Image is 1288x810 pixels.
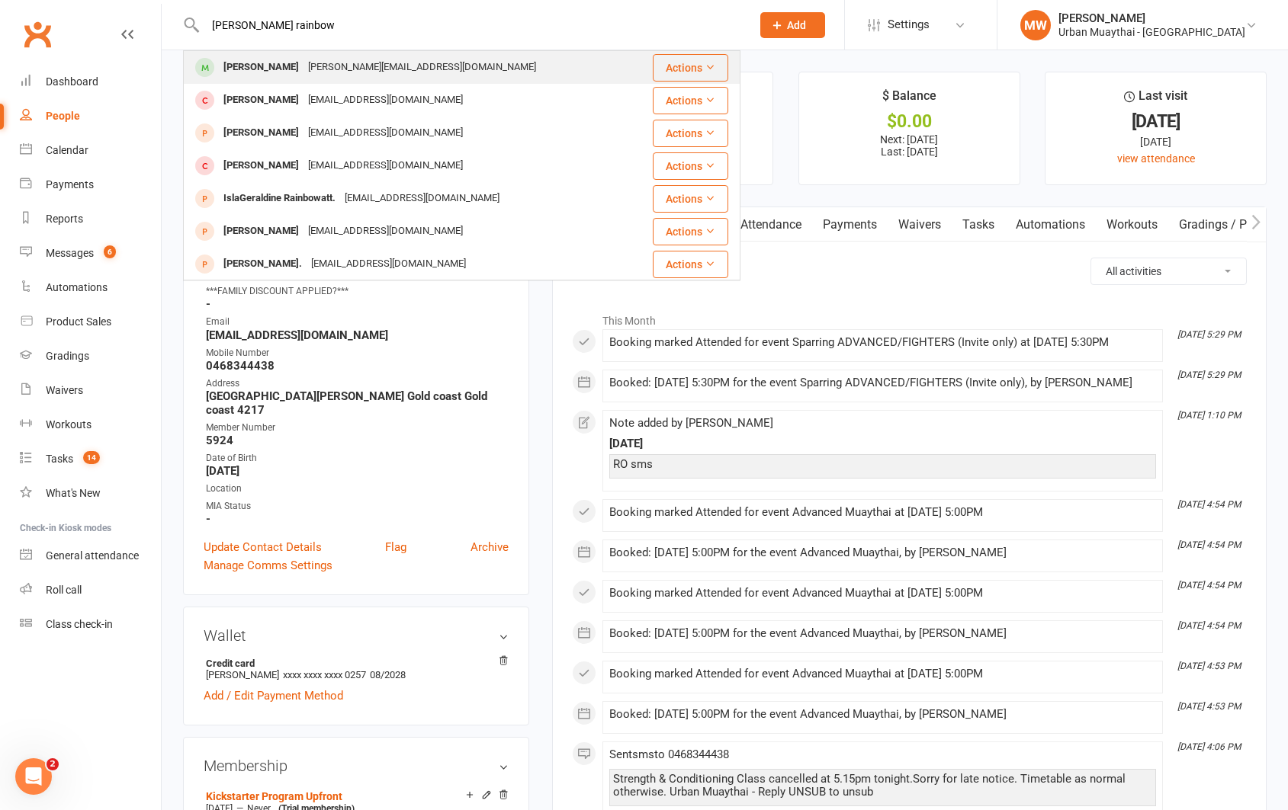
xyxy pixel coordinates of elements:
div: General attendance [46,549,139,562]
div: [EMAIL_ADDRESS][DOMAIN_NAME] [304,89,467,111]
div: Member Number [206,421,509,435]
div: Booked: [DATE] 5:00PM for the event Advanced Muaythai, by [PERSON_NAME] [609,627,1156,640]
div: People [46,110,80,122]
div: Waivers [46,384,83,396]
a: Product Sales [20,305,161,339]
div: [DATE] [1059,114,1252,130]
i: [DATE] 4:54 PM [1177,580,1241,591]
strong: 0468344438 [206,359,509,373]
div: Urban Muaythai - [GEOGRAPHIC_DATA] [1058,25,1245,39]
a: Calendar [20,133,161,168]
button: Actions [653,87,728,114]
div: Date of Birth [206,451,509,466]
div: Email [206,315,509,329]
div: Payments [46,178,94,190]
input: Search... [201,14,740,36]
div: [EMAIL_ADDRESS][DOMAIN_NAME] [307,253,471,275]
i: [DATE] 4:53 PM [1177,661,1241,671]
strong: [EMAIL_ADDRESS][DOMAIN_NAME] [206,328,509,342]
div: [EMAIL_ADDRESS][DOMAIN_NAME] [340,187,504,210]
div: Booked: [DATE] 5:30PM for the event Sparring ADVANCED/FIGHTERS (Invite only), by [PERSON_NAME] [609,376,1156,389]
div: Last visit [1124,86,1187,114]
div: Note added by [PERSON_NAME] [609,417,1156,430]
strong: Credit card [206,658,501,669]
a: What's New [20,476,161,511]
div: [PERSON_NAME] [219,56,304,78]
a: Waivers [888,207,952,242]
a: Update Contact Details [204,538,322,556]
a: Payments [812,207,888,242]
span: 2 [47,758,59,770]
a: Flag [385,538,406,556]
i: [DATE] 4:54 PM [1177,499,1241,510]
button: Actions [653,185,728,213]
div: [PERSON_NAME]. [219,253,307,275]
div: Booking marked Attended for event Advanced Muaythai at [DATE] 5:00PM [609,506,1156,519]
i: [DATE] 5:29 PM [1177,370,1241,380]
div: [PERSON_NAME] [219,89,304,111]
button: Actions [653,218,728,245]
div: Reports [46,213,83,225]
div: Booking marked Attended for event Advanced Muaythai at [DATE] 5:00PM [609,668,1156,680]
i: [DATE] 4:53 PM [1177,701,1241,712]
div: Gradings [46,350,89,362]
span: Sent sms to 0468344438 [609,748,729,761]
a: Automations [20,271,161,305]
span: Add [787,19,806,31]
li: This Month [572,305,1247,329]
a: Roll call [20,573,161,607]
i: [DATE] 4:06 PM [1177,741,1241,752]
strong: - [206,297,509,311]
div: [EMAIL_ADDRESS][DOMAIN_NAME] [304,122,467,144]
div: MW [1020,10,1051,40]
h3: Membership [204,757,509,774]
i: [DATE] 5:29 PM [1177,329,1241,340]
div: IslaGeraldine Rainbowatt. [219,187,340,210]
a: Gradings [20,339,161,373]
div: Mobile Number [206,346,509,360]
a: Waivers [20,373,161,408]
a: Tasks [952,207,1005,242]
a: Payments [20,168,161,202]
p: Next: [DATE] Last: [DATE] [813,133,1006,158]
div: [PERSON_NAME] [219,122,304,144]
div: [DATE] [609,437,1156,450]
div: Booked: [DATE] 5:00PM for the event Advanced Muaythai, by [PERSON_NAME] [609,546,1156,559]
div: Address [206,376,509,391]
div: $0.00 [813,114,1006,130]
div: [PERSON_NAME] [219,155,304,177]
a: Attendance [730,207,812,242]
a: Workouts [1096,207,1168,242]
div: Dashboard [46,75,98,88]
a: Clubworx [18,15,56,53]
a: Automations [1005,207,1096,242]
button: Actions [653,54,728,82]
a: Dashboard [20,65,161,99]
div: [DATE] [1059,133,1252,150]
span: 6 [104,245,116,258]
div: Location [206,482,509,496]
a: view attendance [1117,152,1195,165]
div: [EMAIL_ADDRESS][DOMAIN_NAME] [304,155,467,177]
div: Calendar [46,144,88,156]
a: Archive [471,538,509,556]
a: Class kiosk mode [20,607,161,642]
a: Tasks 14 [20,442,161,476]
div: [EMAIL_ADDRESS][DOMAIN_NAME] [304,220,467,242]
div: $ Balance [882,86,936,114]
a: Workouts [20,408,161,442]
i: [DATE] 1:10 PM [1177,410,1241,421]
strong: [DATE] [206,464,509,478]
div: Booking marked Attended for event Advanced Muaythai at [DATE] 5:00PM [609,587,1156,600]
div: Booked: [DATE] 5:00PM for the event Advanced Muaythai, by [PERSON_NAME] [609,708,1156,721]
a: Kickstarter Program Upfront [206,790,342,802]
button: Actions [653,152,728,180]
a: Manage Comms Settings [204,556,332,575]
a: People [20,99,161,133]
li: [PERSON_NAME] [204,655,509,683]
div: Booking marked Attended for event Sparring ADVANCED/FIGHTERS (Invite only) at [DATE] 5:30PM [609,336,1156,349]
span: 08/2028 [370,669,406,680]
div: MIA Status [206,499,509,514]
div: Product Sales [46,315,111,328]
iframe: Intercom live chat [15,758,52,795]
